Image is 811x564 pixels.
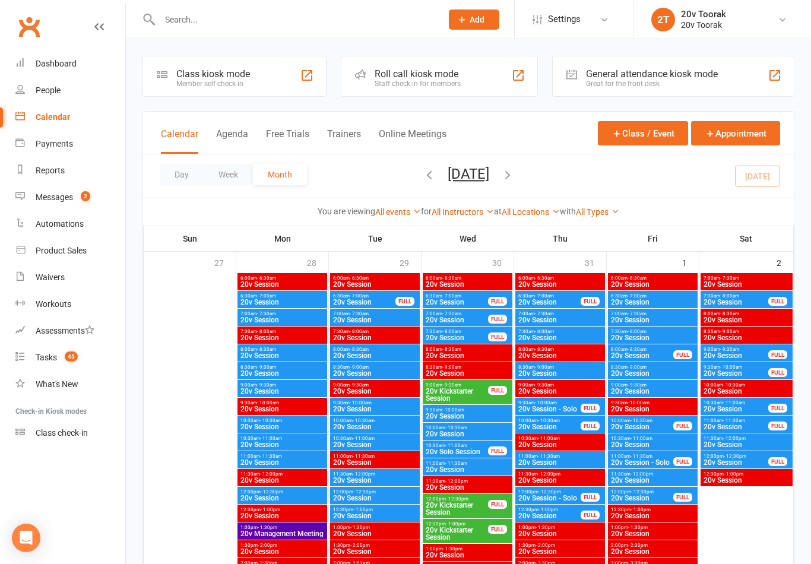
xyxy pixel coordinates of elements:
[768,422,787,430] div: FULL
[673,422,692,430] div: FULL
[36,166,65,175] div: Reports
[240,459,325,466] span: 20v Session
[494,207,502,216] strong: at
[240,365,325,370] span: 8:30am
[332,423,417,430] span: 20v Session
[518,329,603,334] span: 7:30am
[488,446,507,455] div: FULL
[425,299,489,306] span: 20v Session
[350,329,369,334] span: - 8:00am
[610,441,695,448] span: 20v Session
[492,252,514,272] div: 30
[425,382,489,388] span: 9:00am
[204,164,253,185] button: Week
[240,418,325,423] span: 10:00am
[425,466,510,473] span: 20v Session
[36,112,70,122] div: Calendar
[36,379,78,389] div: What's New
[36,192,73,202] div: Messages
[610,275,695,281] span: 6:00am
[332,441,417,448] span: 20v Session
[240,436,325,441] span: 10:30am
[703,418,769,423] span: 11:00am
[332,365,417,370] span: 8:30am
[720,347,739,352] span: - 9:30am
[375,68,461,80] div: Roll call kiosk mode
[488,332,507,341] div: FULL
[425,311,489,316] span: 7:00am
[538,471,560,477] span: - 12:00pm
[240,347,325,352] span: 8:00am
[257,311,276,316] span: - 7:30am
[628,293,647,299] span: - 7:00am
[15,77,125,104] a: People
[518,471,603,477] span: 11:30am
[610,405,695,413] span: 20v Session
[240,275,325,281] span: 6:00am
[425,413,510,420] span: 20v Session
[682,252,699,272] div: 1
[768,457,787,466] div: FULL
[720,365,742,370] span: - 10:00am
[703,454,769,459] span: 12:00pm
[332,299,396,306] span: 20v Session
[332,329,417,334] span: 7:30am
[442,347,461,352] span: - 8:30am
[332,352,417,359] span: 20v Session
[628,365,647,370] span: - 9:00am
[703,441,790,448] span: 20v Session
[449,9,499,30] button: Add
[36,326,94,335] div: Assessments
[610,388,695,395] span: 20v Session
[421,207,432,216] strong: for
[260,454,282,459] span: - 11:30am
[703,459,769,466] span: 20v Session
[350,382,369,388] span: - 9:30am
[15,157,125,184] a: Reports
[353,436,375,441] span: - 11:00am
[723,418,745,423] span: - 11:30am
[422,226,514,251] th: Wed
[610,329,695,334] span: 7:30am
[518,370,603,377] span: 20v Session
[332,459,417,466] span: 20v Session
[518,347,603,352] span: 8:00am
[257,275,276,281] span: - 6:30am
[425,388,489,402] span: 20v Kickstarter Session
[703,275,790,281] span: 7:00am
[425,347,510,352] span: 8:00am
[15,237,125,264] a: Product Sales
[425,461,510,466] span: 11:00am
[518,454,603,459] span: 11:00am
[703,299,769,306] span: 20v Session
[36,219,84,229] div: Automations
[681,20,726,30] div: 20v Toorak
[332,436,417,441] span: 10:30am
[332,281,417,288] span: 20v Session
[720,311,739,316] span: - 8:30am
[610,423,674,430] span: 20v Session
[307,252,328,272] div: 28
[240,400,325,405] span: 9:30am
[327,128,361,154] button: Trainers
[240,329,325,334] span: 7:30am
[395,297,414,306] div: FULL
[538,454,560,459] span: - 11:30am
[350,347,369,352] span: - 8:30am
[329,226,422,251] th: Tue
[260,471,283,477] span: - 12:00pm
[240,299,325,306] span: 20v Session
[350,275,369,281] span: - 6:30am
[723,382,745,388] span: - 10:30am
[610,400,695,405] span: 9:30am
[610,370,695,377] span: 20v Session
[610,418,674,423] span: 10:00am
[610,299,695,306] span: 20v Session
[610,352,674,359] span: 20v Session
[65,351,78,362] span: 45
[703,311,790,316] span: 8:00am
[518,299,581,306] span: 20v Session
[518,459,603,466] span: 20v Session
[318,207,375,216] strong: You are viewing
[518,382,603,388] span: 9:00am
